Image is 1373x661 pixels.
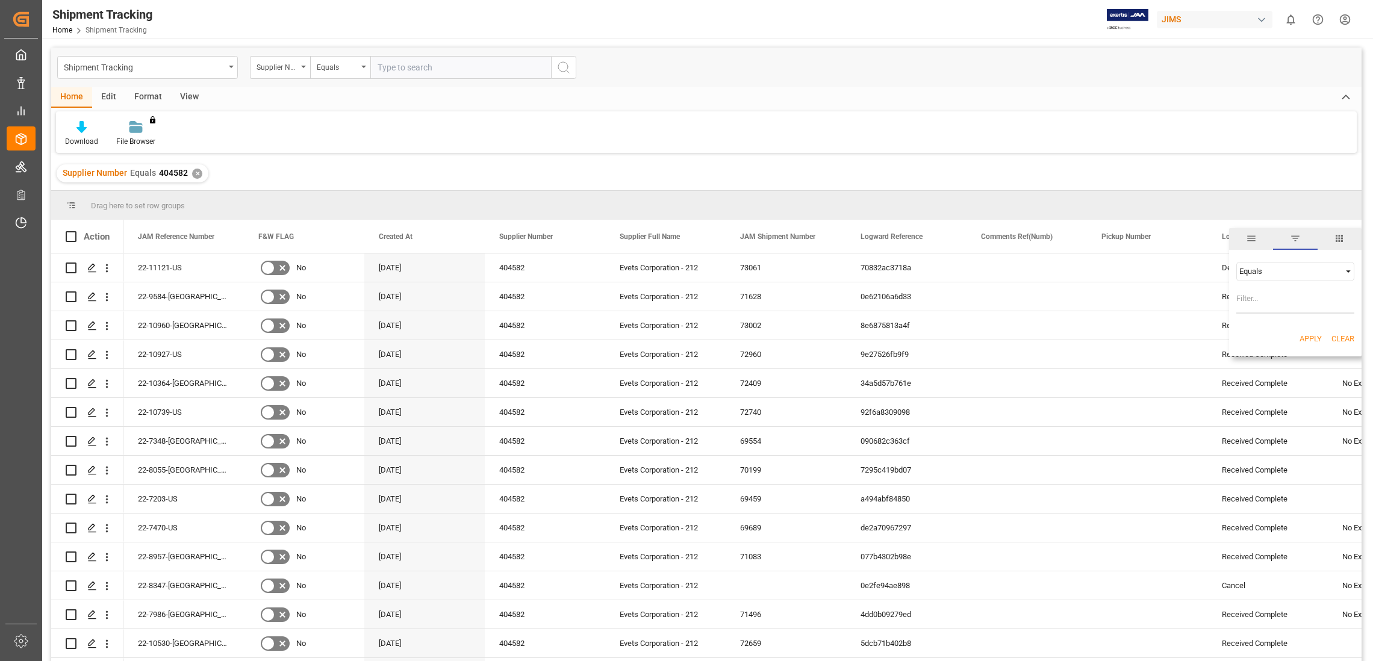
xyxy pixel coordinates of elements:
div: 22-8347-[GEOGRAPHIC_DATA] [123,571,244,600]
div: 22-10927-US [123,340,244,368]
div: [DATE] [364,398,485,426]
div: 71628 [726,282,846,311]
div: Evets Corporation - 212 [605,571,726,600]
div: 22-8957-[GEOGRAPHIC_DATA] [123,542,244,571]
div: 404582 [485,253,605,282]
span: No [296,427,306,455]
div: Evets Corporation - 212 [605,253,726,282]
div: a494abf84850 [846,485,967,513]
div: Cancel [1222,572,1313,600]
button: Help Center [1304,6,1331,33]
div: [DATE] [364,282,485,311]
span: JAM Reference Number [138,232,214,241]
div: Evets Corporation - 212 [605,369,726,397]
div: Download [65,136,98,147]
div: Supplier Number [257,59,297,73]
div: Shipment Tracking [52,5,152,23]
div: Edit [92,87,125,108]
button: show 0 new notifications [1277,6,1304,33]
span: 404582 [159,168,188,178]
span: No [296,485,306,513]
div: Action [84,231,110,242]
div: Evets Corporation - 212 [605,542,726,571]
div: Press SPACE to select this row. [51,427,123,456]
div: 34a5d57b761e [846,369,967,397]
div: 090682c363cf [846,427,967,455]
button: open menu [57,56,238,79]
div: Received Complete [1222,427,1313,455]
div: 9e27526fb9f9 [846,340,967,368]
div: Evets Corporation - 212 [605,629,726,657]
span: JAM Shipment Number [740,232,815,241]
div: Evets Corporation - 212 [605,340,726,368]
span: columns [1318,228,1362,250]
div: 404582 [485,456,605,484]
div: 404582 [485,398,605,426]
div: Press SPACE to select this row. [51,514,123,542]
div: Press SPACE to select this row. [51,542,123,571]
div: Received Complete [1222,630,1313,657]
div: 22-7348-[GEOGRAPHIC_DATA] [123,427,244,455]
div: JIMS [1157,11,1272,28]
div: Received Complete [1222,370,1313,397]
div: Press SPACE to select this row. [51,571,123,600]
button: search button [551,56,576,79]
div: 404582 [485,340,605,368]
div: Press SPACE to select this row. [51,456,123,485]
div: Received Complete [1222,514,1313,542]
span: Pickup Number [1101,232,1151,241]
div: 0e2fe94ae898 [846,571,967,600]
div: 73061 [726,253,846,282]
div: Evets Corporation - 212 [605,282,726,311]
div: 22-9584-[GEOGRAPHIC_DATA] [123,282,244,311]
div: 404582 [485,629,605,657]
span: No [296,543,306,571]
div: 22-7470-US [123,514,244,542]
div: 72960 [726,340,846,368]
div: Received Complete [1222,456,1313,484]
a: Home [52,26,72,34]
div: 8e6875813a4f [846,311,967,340]
div: 077b4302b98e [846,542,967,571]
div: Press SPACE to select this row. [51,600,123,629]
span: Supplier Number [63,168,127,178]
div: Press SPACE to select this row. [51,485,123,514]
div: 71496 [726,600,846,628]
span: No [296,572,306,600]
button: JIMS [1157,8,1277,31]
span: F&W FLAG [258,232,294,241]
div: 4dd0b09279ed [846,600,967,628]
div: 5dcb71b402b8 [846,629,967,657]
span: Logward Reference [861,232,923,241]
div: 404582 [485,542,605,571]
div: 69554 [726,427,846,455]
div: ✕ [192,169,202,179]
div: View [171,87,208,108]
span: No [296,514,306,542]
span: No [296,456,306,484]
div: [DATE] [364,311,485,340]
div: Press SPACE to select this row. [51,253,123,282]
div: 404582 [485,600,605,628]
div: 404582 [485,427,605,455]
span: Comments Ref(Numb) [981,232,1053,241]
span: No [296,341,306,368]
div: [DATE] [364,571,485,600]
input: Filter Value [1236,290,1354,314]
span: filter [1273,228,1317,250]
div: [DATE] [364,629,485,657]
button: Apply [1300,333,1322,345]
div: de2a70967297 [846,514,967,542]
div: [DATE] [364,456,485,484]
span: No [296,283,306,311]
div: 72740 [726,398,846,426]
div: Evets Corporation - 212 [605,514,726,542]
div: 22-10960-[GEOGRAPHIC_DATA] [123,311,244,340]
div: 404582 [485,311,605,340]
span: No [296,370,306,397]
span: Equals [130,168,156,178]
div: Evets Corporation - 212 [605,427,726,455]
input: Type to search [370,56,551,79]
button: open menu [250,56,310,79]
span: general [1229,228,1273,250]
